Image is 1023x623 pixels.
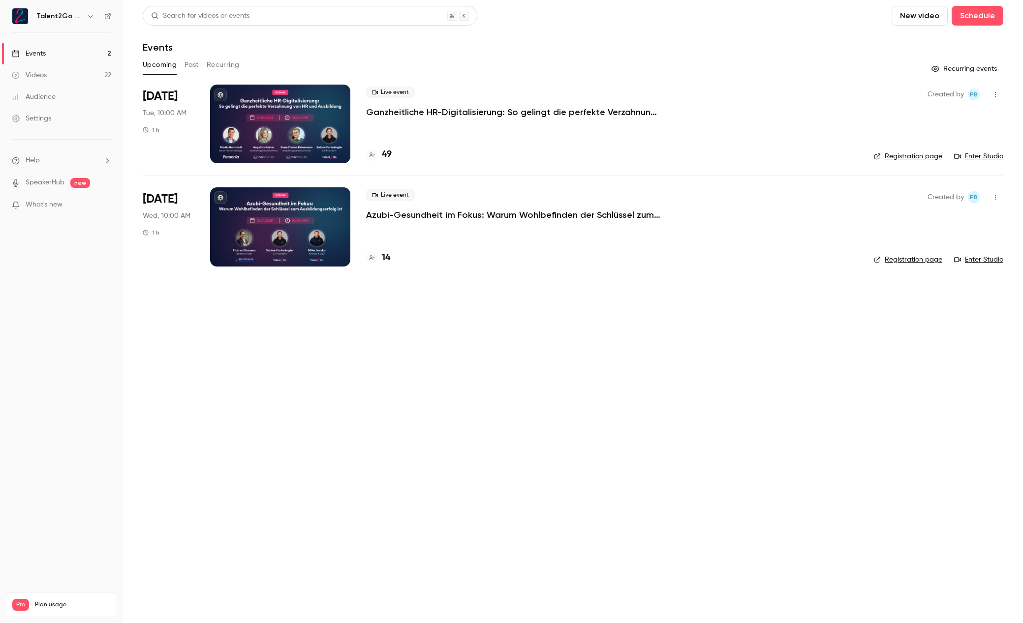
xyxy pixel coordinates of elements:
div: Oct 14 Tue, 10:00 AM (Europe/Berlin) [143,85,194,163]
a: Azubi-Gesundheit im Fokus: Warum Wohlbefinden der Schlüssel zum Ausbildungserfolg ist 💚 [366,209,661,221]
a: Registration page [874,151,942,161]
span: Tue, 10:00 AM [143,108,186,118]
h1: Events [143,41,173,53]
div: Events [12,49,46,59]
span: Live event [366,189,415,201]
button: Recurring [207,57,240,73]
a: Enter Studio [954,151,1003,161]
span: Pro [12,599,29,611]
div: Search for videos or events [151,11,249,21]
span: PB [970,191,978,203]
button: Upcoming [143,57,177,73]
span: Pascal Blot [968,191,980,203]
div: Nov 12 Wed, 10:00 AM (Europe/Berlin) [143,187,194,266]
span: Pascal Blot [968,89,980,100]
span: PB [970,89,978,100]
a: Enter Studio [954,255,1003,265]
h4: 49 [382,148,392,161]
span: Live event [366,87,415,98]
div: Audience [12,92,56,102]
div: 1 h [143,229,159,237]
span: [DATE] [143,191,178,207]
span: Help [26,155,40,166]
span: [DATE] [143,89,178,104]
div: Videos [12,70,47,80]
button: Past [185,57,199,73]
span: Created by [928,89,964,100]
div: Settings [12,114,51,123]
div: 1 h [143,126,159,134]
a: SpeakerHub [26,178,64,188]
img: Talent2Go GmbH [12,8,28,24]
button: Schedule [952,6,1003,26]
span: Wed, 10:00 AM [143,211,190,221]
a: Registration page [874,255,942,265]
span: new [70,178,90,188]
span: Created by [928,191,964,203]
h4: 14 [382,251,390,265]
span: What's new [26,200,62,210]
span: Plan usage [35,601,111,609]
a: 49 [366,148,392,161]
a: 14 [366,251,390,265]
button: Recurring events [927,61,1003,77]
button: New video [892,6,948,26]
li: help-dropdown-opener [12,155,111,166]
h6: Talent2Go GmbH [36,11,83,21]
a: Ganzheitliche HR-Digitalisierung: So gelingt die perfekte Verzahnung von HR und Ausbildung mit Pe... [366,106,661,118]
